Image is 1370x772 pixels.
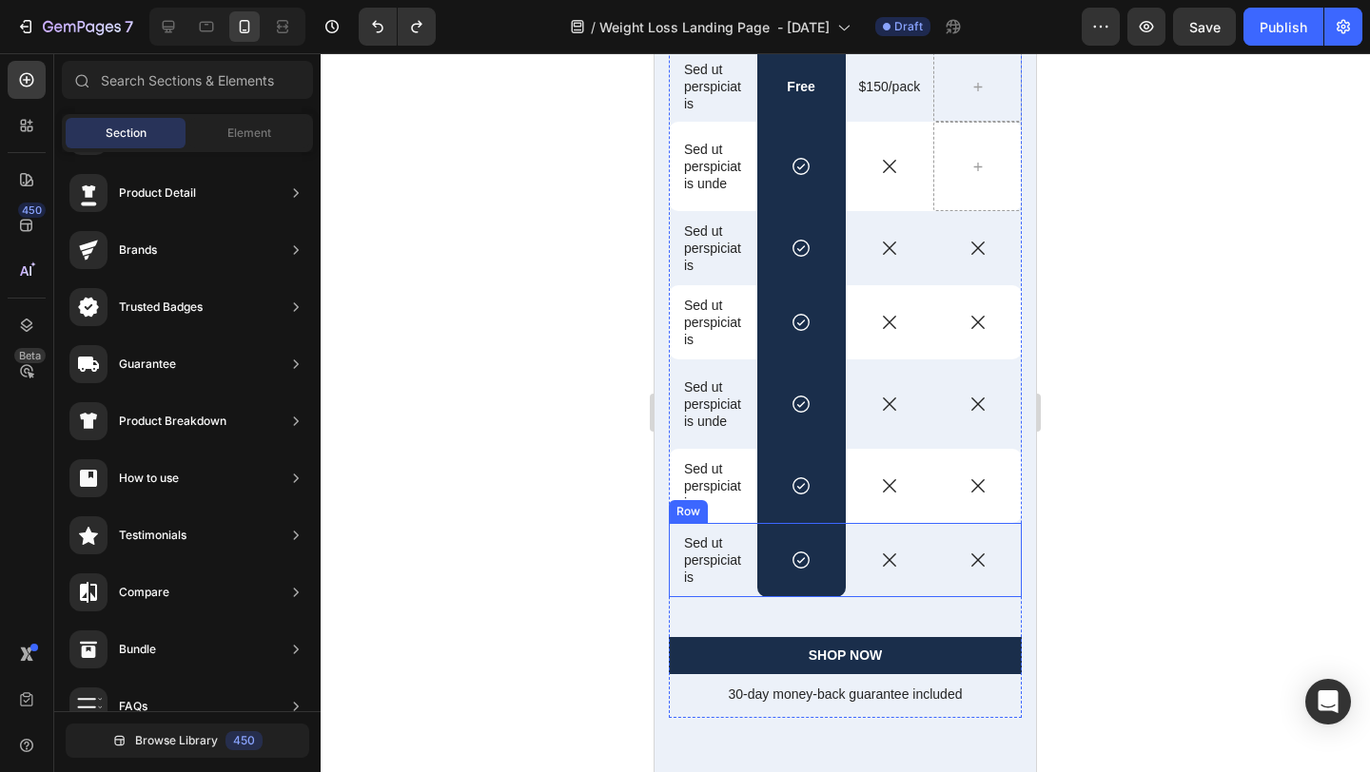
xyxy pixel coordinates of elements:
[119,355,176,374] div: Guarantee
[119,697,147,716] div: FAQs
[135,732,218,749] span: Browse Library
[655,53,1036,772] iframe: Design area
[119,412,226,431] div: Product Breakdown
[1189,19,1221,35] span: Save
[14,348,46,363] div: Beta
[8,8,142,46] button: 7
[18,203,46,218] div: 450
[1305,679,1351,724] div: Open Intercom Messenger
[119,298,203,317] div: Trusted Badges
[66,724,309,758] button: Browse Library450
[62,61,313,99] input: Search Sections & Elements
[106,125,147,142] span: Section
[591,17,596,37] span: /
[225,731,263,750] div: 450
[119,183,196,203] div: Product Detail
[599,17,830,37] span: Weight Loss Landing Page - [DATE]
[227,125,271,142] span: Element
[119,241,157,260] div: Brands
[894,18,923,35] span: Draft
[119,526,186,545] div: Testimonials
[1173,8,1236,46] button: Save
[1243,8,1323,46] button: Publish
[359,8,436,46] div: Undo/Redo
[119,583,169,602] div: Compare
[1260,17,1307,37] div: Publish
[125,15,133,38] p: 7
[119,640,156,659] div: Bundle
[119,469,179,488] div: How to use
